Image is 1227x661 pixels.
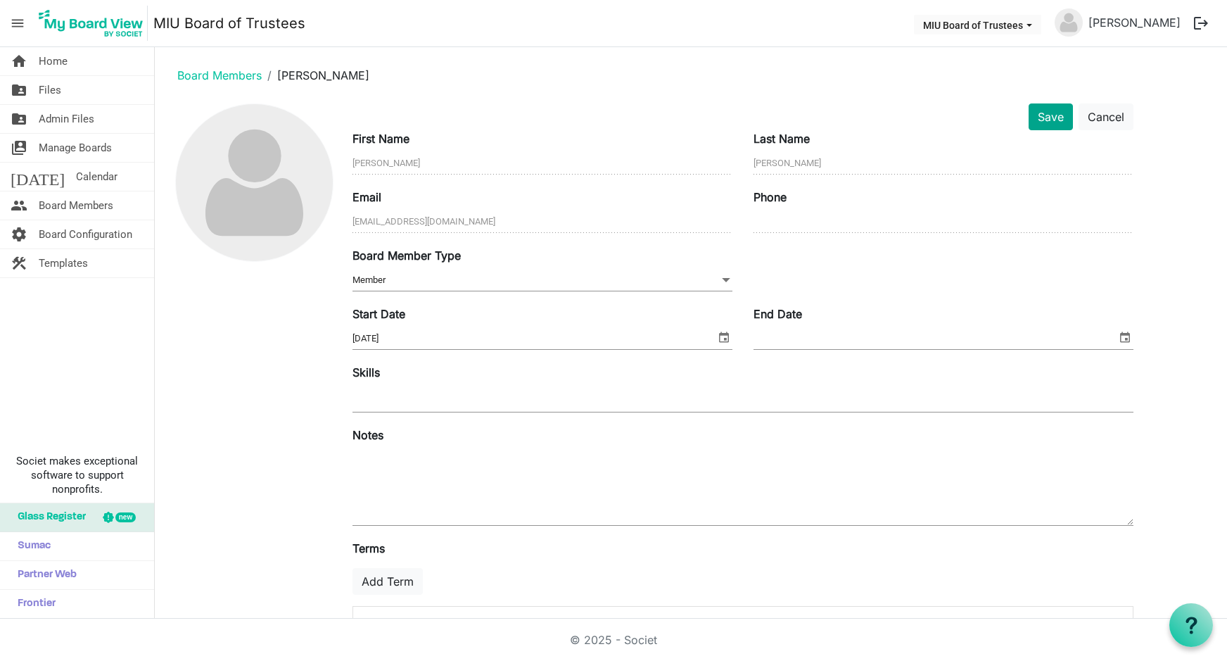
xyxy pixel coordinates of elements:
[11,163,65,191] span: [DATE]
[570,633,657,647] a: © 2025 - Societ
[115,512,136,522] div: new
[654,617,711,627] span: Term Start Date
[39,249,88,277] span: Templates
[870,617,924,627] span: Term End Date
[39,220,132,248] span: Board Configuration
[34,6,153,41] a: My Board View Logo
[39,47,68,75] span: Home
[262,67,369,84] li: [PERSON_NAME]
[352,247,461,264] label: Board Member Type
[39,191,113,220] span: Board Members
[754,189,787,206] label: Phone
[754,306,802,322] label: End Date
[1117,328,1133,346] span: select
[1083,8,1186,37] a: [PERSON_NAME]
[153,9,305,37] a: MIU Board of Trustees
[11,105,27,133] span: folder_shared
[352,364,380,381] label: Skills
[11,249,27,277] span: construction
[1029,103,1073,130] button: Save
[11,76,27,104] span: folder_shared
[1055,8,1083,37] img: no-profile-picture.svg
[39,105,94,133] span: Admin Files
[11,134,27,162] span: switch_account
[11,561,77,589] span: Partner Web
[1186,8,1216,38] button: logout
[11,47,27,75] span: home
[34,6,148,41] img: My Board View Logo
[352,306,405,322] label: Start Date
[176,104,333,261] img: no-profile-picture.svg
[352,540,385,557] label: Terms
[177,68,262,82] a: Board Members
[1079,103,1133,130] button: Cancel
[11,503,86,531] span: Glass Register
[914,15,1041,34] button: MIU Board of Trustees dropdownbutton
[11,590,56,618] span: Frontier
[352,427,383,443] label: Notes
[716,328,732,346] span: select
[11,191,27,220] span: people
[39,134,112,162] span: Manage Boards
[6,454,148,496] span: Societ makes exceptional software to support nonprofits.
[11,532,51,560] span: Sumac
[352,568,423,595] button: Add Term
[352,189,381,206] label: Email
[76,163,117,191] span: Calendar
[352,130,409,147] label: First Name
[754,130,810,147] label: Last Name
[11,220,27,248] span: settings
[39,76,61,104] span: Files
[368,617,400,627] span: Position
[4,10,31,37] span: menu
